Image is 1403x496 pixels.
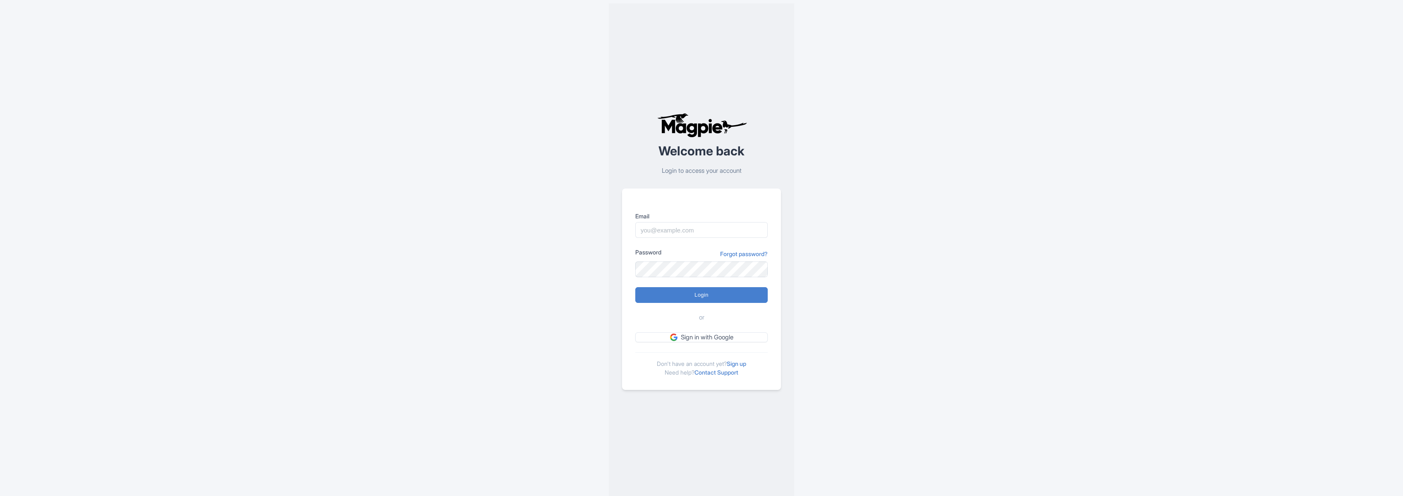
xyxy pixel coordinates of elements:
span: or [699,313,704,322]
p: Login to access your account [622,166,781,176]
img: logo-ab69f6fb50320c5b225c76a69d11143b.png [655,113,748,138]
a: Sign in with Google [635,332,768,343]
input: Login [635,287,768,303]
label: Email [635,212,768,220]
label: Password [635,248,661,256]
div: Don't have an account yet? Need help? [635,352,768,377]
input: you@example.com [635,222,768,238]
a: Forgot password? [720,249,768,258]
h2: Welcome back [622,144,781,158]
a: Sign up [727,360,746,367]
a: Contact Support [694,369,738,376]
img: google.svg [670,334,677,341]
